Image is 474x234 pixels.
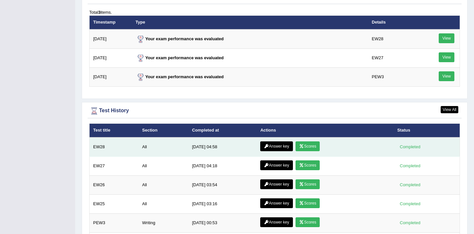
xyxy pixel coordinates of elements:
td: [DATE] 04:18 [188,156,257,175]
td: [DATE] 03:54 [188,175,257,194]
td: [DATE] [90,29,132,49]
a: Answer key [260,198,293,208]
a: Answer key [260,160,293,170]
a: Scores [296,141,320,151]
a: View [439,52,454,62]
th: Details [368,16,420,29]
th: Test title [90,124,139,137]
a: Answer key [260,179,293,189]
td: All [139,175,189,194]
div: Completed [397,162,423,169]
th: Status [394,124,460,137]
td: All [139,137,189,157]
td: EW25 [90,194,139,213]
a: View [439,71,454,81]
td: Writing [139,213,189,232]
th: Timestamp [90,16,132,29]
td: PEW3 [368,68,420,87]
div: Completed [397,181,423,188]
div: Total items. [89,9,460,15]
div: Completed [397,143,423,150]
a: Answer key [260,217,293,227]
td: All [139,156,189,175]
td: [DATE] 04:58 [188,137,257,157]
td: [DATE] 03:16 [188,194,257,213]
td: EW27 [90,156,139,175]
a: Scores [296,179,320,189]
strong: Your exam performance was evaluated [136,74,224,79]
th: Actions [257,124,394,137]
strong: Your exam performance was evaluated [136,36,224,41]
th: Type [132,16,368,29]
strong: Your exam performance was evaluated [136,55,224,60]
th: Completed at [188,124,257,137]
td: EW27 [368,49,420,68]
a: Scores [296,198,320,208]
a: Answer key [260,141,293,151]
td: [DATE] [90,68,132,87]
a: View All [441,106,458,113]
td: EW28 [90,137,139,157]
td: PEW3 [90,213,139,232]
th: Section [139,124,189,137]
td: [DATE] [90,49,132,68]
td: All [139,194,189,213]
td: [DATE] 00:53 [188,213,257,232]
td: EW28 [368,29,420,49]
div: Completed [397,219,423,226]
a: Scores [296,217,320,227]
div: Completed [397,200,423,207]
div: Test History [89,106,460,116]
a: View [439,33,454,43]
td: EW26 [90,175,139,194]
a: Scores [296,160,320,170]
b: 3 [98,10,100,15]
